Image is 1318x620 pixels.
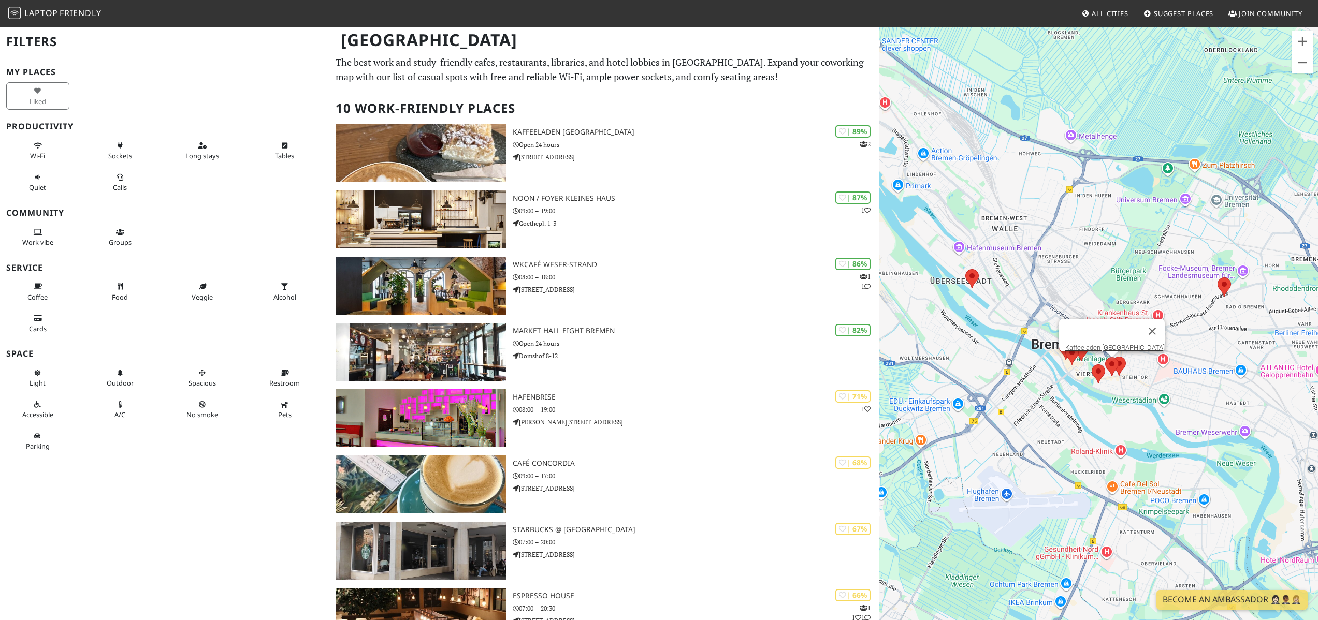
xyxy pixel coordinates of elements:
[89,364,152,392] button: Outdoor
[26,441,50,451] span: Parking
[89,396,152,423] button: A/C
[253,278,316,305] button: Alcohol
[8,7,21,19] img: LaptopFriendly
[329,124,878,182] a: Kaffeeladen Bremen | 89% 2 Kaffeeladen [GEOGRAPHIC_DATA] Open 24 hours [STREET_ADDRESS]
[513,152,879,162] p: [STREET_ADDRESS]
[329,389,878,447] a: Hafenbrise | 71% 1 Hafenbrise 08:00 – 19:00 [PERSON_NAME][STREET_ADDRESS]
[329,257,878,315] a: WKcafé WESER-Strand | 86% 11 WKcafé WESER-Strand 08:00 – 18:00 [STREET_ADDRESS]
[835,390,871,402] div: | 71%
[6,364,69,392] button: Light
[186,410,218,419] span: Smoke free
[1077,4,1133,23] a: All Cities
[6,122,323,131] h3: Productivity
[22,410,53,419] span: Accessible
[336,522,506,580] img: Starbucks @ Marktstraße
[1239,9,1302,18] span: Join Community
[60,7,101,19] span: Friendly
[329,522,878,580] a: Starbucks @ Marktstraße | 67% Starbucks @ [GEOGRAPHIC_DATA] 07:00 – 20:00 [STREET_ADDRESS]
[171,396,234,423] button: No smoke
[336,455,506,513] img: Café Concordia
[513,351,879,361] p: Domshof 8-12
[835,456,871,468] div: | 68%
[29,324,47,333] span: Credit cards
[336,55,872,85] p: The best work and study-friendly cafes, restaurants, libraries, and hotel lobbies in [GEOGRAPHIC_...
[1156,590,1308,610] a: Become an Ambassador 🤵🏻‍♀️🤵🏾‍♂️🤵🏼‍♀️
[29,183,46,192] span: Quiet
[513,206,879,216] p: 09:00 – 19:00
[835,523,871,535] div: | 67%
[336,257,506,315] img: WKcafé WESER-Strand
[6,263,323,273] h3: Service
[513,537,879,547] p: 07:00 – 20:00
[1154,9,1214,18] span: Suggest Places
[861,404,871,414] p: 1
[8,5,102,23] a: LaptopFriendly LaptopFriendly
[273,292,296,302] span: Alcohol
[513,471,879,481] p: 09:00 – 17:00
[860,272,871,291] p: 1 1
[6,278,69,305] button: Coffee
[513,592,879,600] h3: Espresso House
[189,378,216,388] span: Spacious
[253,137,316,165] button: Tables
[89,224,152,251] button: Groups
[513,140,879,150] p: Open 24 hours
[6,169,69,196] button: Quiet
[1292,52,1313,73] button: Zoom out
[6,137,69,165] button: Wi-Fi
[835,125,871,137] div: | 89%
[185,151,219,160] span: Long stays
[171,137,234,165] button: Long stays
[22,238,53,247] span: People working
[192,292,213,302] span: Veggie
[89,278,152,305] button: Food
[1292,31,1313,52] button: Zoom in
[329,190,878,248] a: noon / Foyer Kleines Haus | 87% 1 noon / Foyer Kleines Haus 09:00 – 19:00 Goethepl. 1-3
[835,191,871,203] div: | 87%
[513,393,879,402] h3: Hafenbrise
[112,292,128,302] span: Food
[513,327,879,335] h3: Market Hall Eight Bremen
[329,455,878,513] a: Café Concordia | 68% Café Concordia 09:00 – 17:00 [STREET_ADDRESS]
[336,93,872,124] h2: 10 Work-Friendly Places
[30,151,45,160] span: Stable Wi-Fi
[6,224,69,251] button: Work vibe
[27,292,48,302] span: Coffee
[171,278,234,305] button: Veggie
[253,396,316,423] button: Pets
[513,128,879,137] h3: Kaffeeladen [GEOGRAPHIC_DATA]
[1140,319,1165,344] button: Close
[835,589,871,601] div: | 66%
[329,323,878,381] a: Market Hall Eight Bremen | 82% Market Hall Eight Bremen Open 24 hours Domshof 8-12
[113,183,127,192] span: Video/audio calls
[6,26,323,57] h2: Filters
[6,309,69,337] button: Cards
[30,378,46,388] span: Natural light
[109,238,132,247] span: Group tables
[114,410,125,419] span: Air conditioned
[336,124,506,182] img: Kaffeeladen Bremen
[269,378,300,388] span: Restroom
[108,151,132,160] span: Power sockets
[6,396,69,423] button: Accessible
[513,603,879,613] p: 07:00 – 20:30
[171,364,234,392] button: Spacious
[278,410,292,419] span: Pet friendly
[513,405,879,415] p: 08:00 – 19:00
[336,323,506,381] img: Market Hall Eight Bremen
[332,26,876,54] h1: [GEOGRAPHIC_DATA]
[6,427,69,455] button: Parking
[860,139,871,149] p: 2
[513,459,879,468] h3: Café Concordia
[513,260,879,269] h3: WKcafé WESER-Strand
[835,324,871,336] div: | 82%
[275,151,294,160] span: Work-friendly tables
[1092,9,1128,18] span: All Cities
[89,137,152,165] button: Sockets
[107,378,134,388] span: Outdoor area
[336,389,506,447] img: Hafenbrise
[6,67,323,77] h3: My Places
[861,205,871,215] p: 1
[513,417,879,427] p: [PERSON_NAME][STREET_ADDRESS]
[6,349,323,359] h3: Space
